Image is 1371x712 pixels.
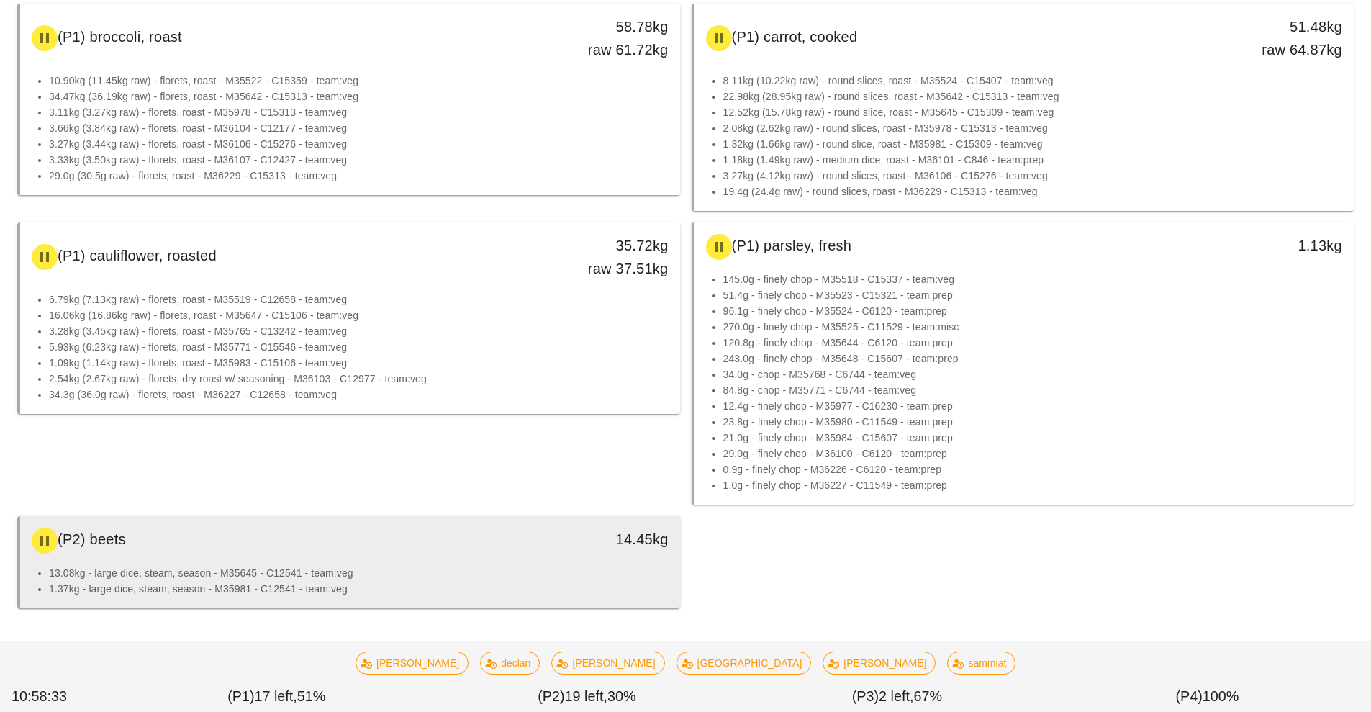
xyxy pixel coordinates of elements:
[723,89,1343,104] li: 22.98kg (28.95kg raw) - round slices, roast - M35642 - C15313 - team:veg
[49,104,669,120] li: 3.11kg (3.27kg raw) - florets, roast - M35978 - C15313 - team:veg
[1196,15,1342,61] div: 51.48kg raw 64.87kg
[49,292,669,307] li: 6.79kg (7.13kg raw) - florets, roast - M35519 - C12658 - team:veg
[49,323,669,339] li: 3.28kg (3.45kg raw) - florets, roast - M35765 - C13242 - team:veg
[49,355,669,371] li: 1.09kg (1.14kg raw) - florets, roast - M35983 - C15106 - team:veg
[723,366,1343,382] li: 34.0g - chop - M35768 - C6744 - team:veg
[522,528,668,551] div: 14.45kg
[723,382,1343,398] li: 84.8g - chop - M35771 - C6744 - team:veg
[723,303,1343,319] li: 96.1g - finely chop - M35524 - C6120 - team:prep
[1052,683,1362,711] div: (P4) 100%
[365,652,459,674] span: [PERSON_NAME]
[723,168,1343,184] li: 3.27kg (4.12kg raw) - round slices, roast - M36106 - C15276 - team:veg
[723,136,1343,152] li: 1.32kg (1.66kg raw) - round slice, roast - M35981 - C15309 - team:veg
[432,683,742,711] div: (P2) 30%
[1196,234,1342,257] div: 1.13kg
[723,73,1343,89] li: 8.11kg (10.22kg raw) - round slices, roast - M35524 - C15407 - team:veg
[732,29,858,45] span: (P1) carrot, cooked
[49,565,669,581] li: 13.08kg - large dice, steam, season - M35645 - C12541 - team:veg
[732,238,852,253] span: (P1) parsley, fresh
[49,339,669,355] li: 5.93kg (6.23kg raw) - florets, roast - M35771 - C15546 - team:veg
[49,387,669,402] li: 34.3g (36.0g raw) - florets, roast - M36227 - C12658 - team:veg
[254,688,297,704] span: 17 left,
[49,73,669,89] li: 10.90kg (11.45kg raw) - florets, roast - M35522 - C15359 - team:veg
[49,120,669,136] li: 3.66kg (3.84kg raw) - florets, roast - M36104 - C12177 - team:veg
[723,287,1343,303] li: 51.4g - finely chop - M35523 - C15321 - team:prep
[723,477,1343,493] li: 1.0g - finely chop - M36227 - C11549 - team:prep
[832,652,926,674] span: [PERSON_NAME]
[489,652,530,674] span: declan
[723,152,1343,168] li: 1.18kg (1.49kg raw) - medium dice, roast - M36101 - C846 - team:prep
[49,307,669,323] li: 16.06kg (16.86kg raw) - florets, roast - M35647 - C15106 - team:veg
[723,319,1343,335] li: 270.0g - finely chop - M35525 - C11529 - team:misc
[49,581,669,597] li: 1.37kg - large dice, steam, season - M35981 - C12541 - team:veg
[723,446,1343,461] li: 29.0g - finely chop - M36100 - C6120 - team:prep
[723,461,1343,477] li: 0.9g - finely chop - M36226 - C6120 - team:prep
[723,271,1343,287] li: 145.0g - finely chop - M35518 - C15337 - team:veg
[58,248,217,263] span: (P1) cauliflower, roasted
[122,683,432,711] div: (P1) 51%
[723,414,1343,430] li: 23.8g - finely chop - M35980 - C11549 - team:prep
[49,371,669,387] li: 2.54kg (2.67kg raw) - florets, dry roast w/ seasoning - M36103 - C12977 - team:veg
[723,430,1343,446] li: 21.0g - finely chop - M35984 - C15607 - team:prep
[49,136,669,152] li: 3.27kg (3.44kg raw) - florets, roast - M36106 - C15276 - team:veg
[9,683,122,711] div: 10:58:33
[723,398,1343,414] li: 12.4g - finely chop - M35977 - C16230 - team:prep
[723,351,1343,366] li: 243.0g - finely chop - M35648 - C15607 - team:prep
[879,688,913,704] span: 2 left,
[58,531,126,547] span: (P2) beets
[49,168,669,184] li: 29.0g (30.5g raw) - florets, roast - M36229 - C15313 - team:veg
[723,120,1343,136] li: 2.08kg (2.62kg raw) - round slices, roast - M35978 - C15313 - team:veg
[49,89,669,104] li: 34.47kg (36.19kg raw) - florets, roast - M35642 - C15313 - team:veg
[685,652,802,674] span: [GEOGRAPHIC_DATA]
[956,652,1006,674] span: sammiat
[565,688,607,704] span: 19 left,
[522,234,668,280] div: 35.72kg raw 37.51kg
[742,683,1052,711] div: (P3) 67%
[58,29,182,45] span: (P1) broccoli, roast
[723,335,1343,351] li: 120.8g - finely chop - M35644 - C6120 - team:prep
[723,184,1343,199] li: 19.4g (24.4g raw) - round slices, roast - M36229 - C15313 - team:veg
[49,152,669,168] li: 3.33kg (3.50kg raw) - florets, roast - M36107 - C12427 - team:veg
[561,652,655,674] span: [PERSON_NAME]
[723,104,1343,120] li: 12.52kg (15.78kg raw) - round slice, roast - M35645 - C15309 - team:veg
[522,15,668,61] div: 58.78kg raw 61.72kg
